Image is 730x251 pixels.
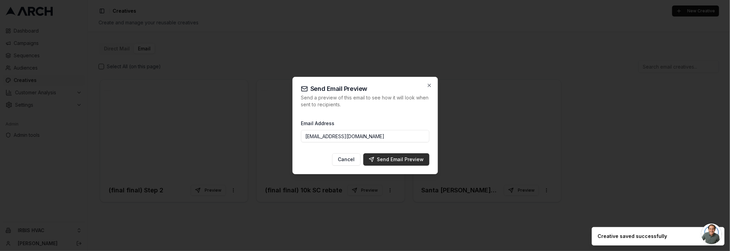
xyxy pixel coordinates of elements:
[363,153,429,166] button: Send Email Preview
[301,85,429,92] h2: Send Email Preview
[332,153,360,166] button: Cancel
[301,94,429,108] p: Send a preview of this email to see how it will look when sent to recipients.
[301,130,429,142] input: Enter email address to receive preview
[369,156,424,163] div: Send Email Preview
[301,120,334,126] label: Email Address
